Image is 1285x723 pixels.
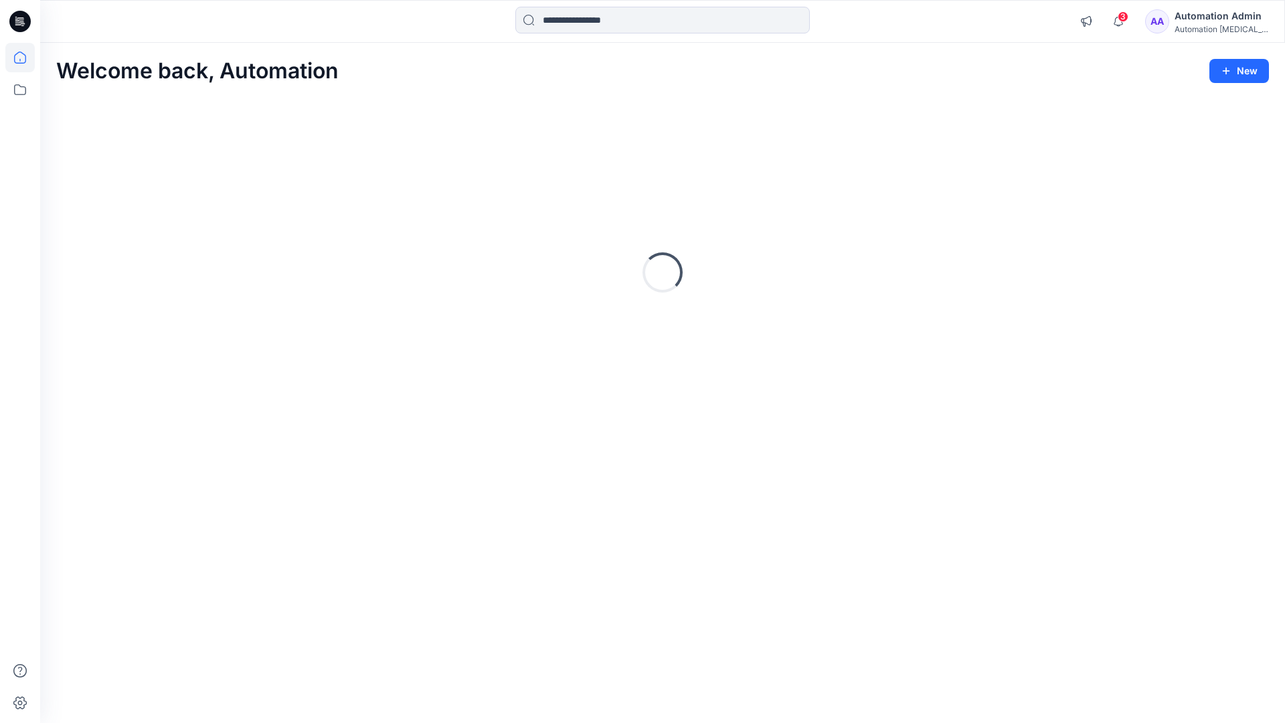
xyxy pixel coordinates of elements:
[1118,11,1128,22] span: 3
[1145,9,1169,33] div: AA
[1209,59,1269,83] button: New
[1175,8,1268,24] div: Automation Admin
[1175,24,1268,34] div: Automation [MEDICAL_DATA]...
[56,59,339,84] h2: Welcome back, Automation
